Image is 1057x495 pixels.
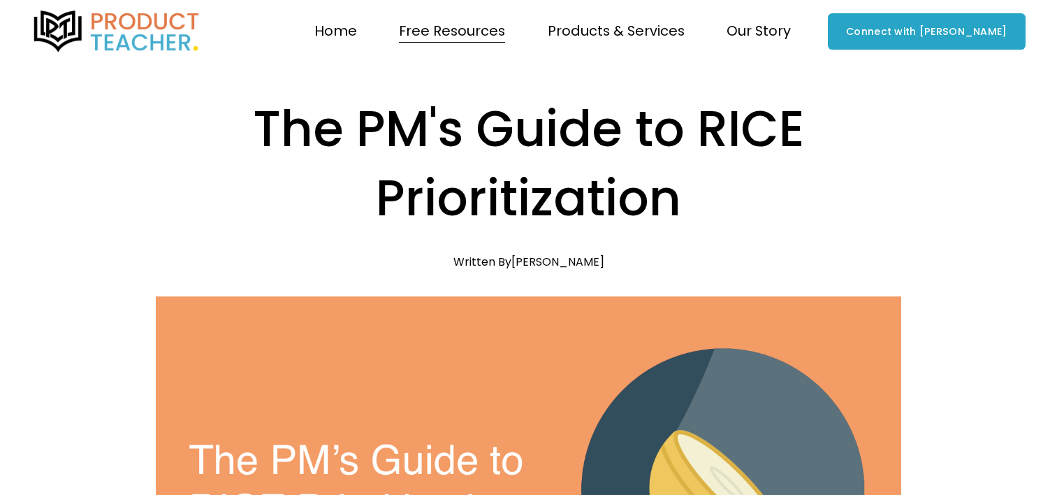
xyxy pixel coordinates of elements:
a: Home [314,17,357,45]
div: Written By [453,255,604,268]
a: folder dropdown [548,17,685,45]
span: Products & Services [548,19,685,43]
h1: The PM's Guide to RICE Prioritization [156,95,901,233]
span: Our Story [727,19,791,43]
img: Product Teacher [31,10,202,52]
span: Free Resources [399,19,505,43]
a: folder dropdown [727,17,791,45]
a: Connect with [PERSON_NAME] [828,13,1025,50]
a: [PERSON_NAME] [511,254,604,270]
a: folder dropdown [399,17,505,45]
